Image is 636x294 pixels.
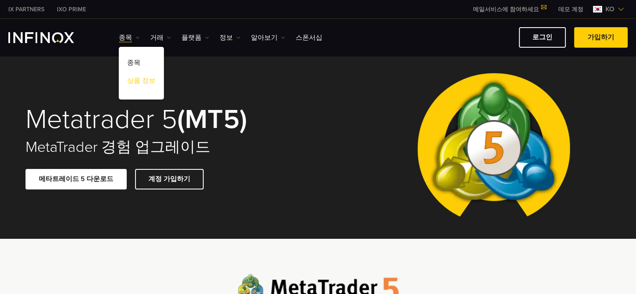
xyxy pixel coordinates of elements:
a: 정보 [220,33,240,43]
h1: Metatrader 5 [26,105,307,134]
a: 종목 [119,33,140,43]
a: 메일서비스에 참여하세요 [467,6,552,13]
span: ko [602,4,618,14]
a: 플랫폼 [181,33,209,43]
a: 메타트레이드 5 다운로드 [26,169,127,189]
a: 스폰서십 [296,33,322,43]
a: INFINOX [2,5,51,14]
a: INFINOX Logo [8,32,94,43]
a: INFINOX MENU [552,5,590,14]
a: 계정 가입하기 [135,169,204,189]
a: 거래 [150,33,171,43]
strong: (MT5) [177,103,247,136]
a: 알아보기 [251,33,285,43]
img: Meta Trader 5 [411,56,577,239]
a: INFINOX [51,5,92,14]
a: 종목 [119,55,164,73]
a: 가입하기 [574,27,628,48]
a: 상품 정보 [119,73,164,91]
h2: MetaTrader 경험 업그레이드 [26,138,307,156]
a: 로그인 [519,27,566,48]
